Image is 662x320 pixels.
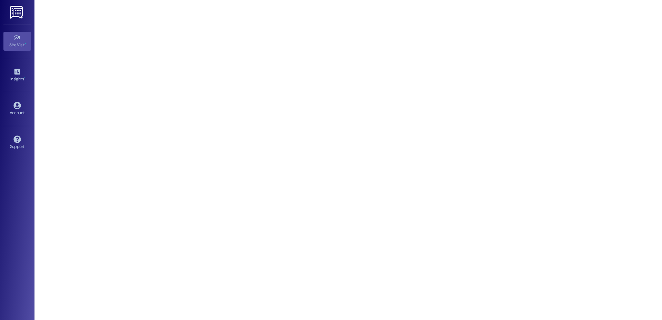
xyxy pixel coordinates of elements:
[3,100,31,118] a: Account
[3,32,31,50] a: Site Visit •
[24,76,25,80] span: •
[25,41,26,46] span: •
[3,133,31,152] a: Support
[3,66,31,84] a: Insights •
[10,6,24,19] img: ResiDesk Logo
